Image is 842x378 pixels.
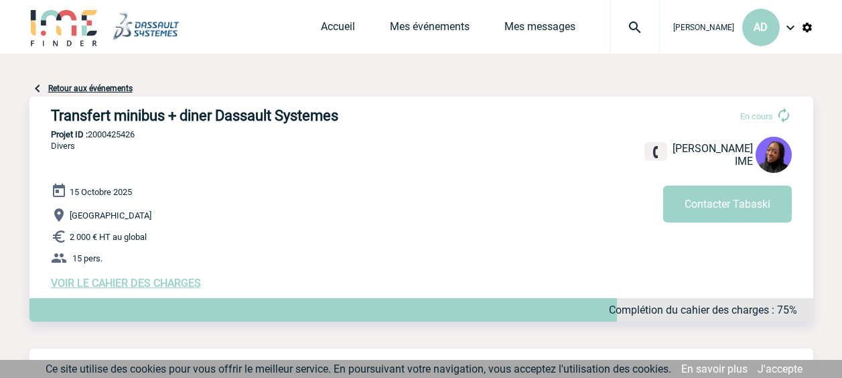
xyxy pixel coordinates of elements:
[735,155,753,168] span: IME
[72,253,102,263] span: 15 pers.
[321,20,355,39] a: Accueil
[504,20,575,39] a: Mes messages
[70,187,132,197] span: 15 Octobre 2025
[48,84,133,93] a: Retour aux événements
[756,137,792,173] img: 131349-0.png
[70,210,151,220] span: [GEOGRAPHIC_DATA]
[46,363,671,375] span: Ce site utilise des cookies pour vous offrir le meilleur service. En poursuivant votre navigation...
[51,277,201,290] a: VOIR LE CAHIER DES CHARGES
[51,129,88,139] b: Projet ID :
[70,232,147,242] span: 2 000 € HT au global
[673,23,734,32] span: [PERSON_NAME]
[673,142,753,155] span: [PERSON_NAME]
[754,21,768,34] span: AD
[650,146,662,158] img: fixe.png
[51,141,75,151] span: Divers
[390,20,470,39] a: Mes événements
[663,186,792,223] button: Contacter Tabaski
[29,129,813,139] p: 2000425426
[681,363,748,375] a: En savoir plus
[51,107,453,124] h3: Transfert minibus + diner Dassault Systemes
[740,111,773,121] span: En cours
[29,8,99,46] img: IME-Finder
[758,363,802,375] a: J'accepte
